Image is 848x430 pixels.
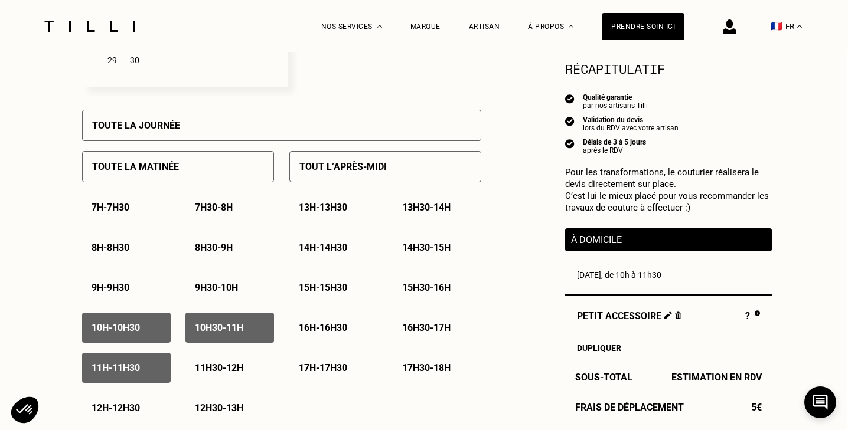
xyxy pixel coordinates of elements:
div: par nos artisans Tilli [583,101,648,110]
p: Toute la journée [92,120,180,131]
p: 17h - 17h30 [299,362,347,373]
p: À domicile [571,234,766,245]
a: Prendre soin ici [602,13,684,40]
div: Dupliquer [577,343,760,353]
img: Logo du service de couturière Tilli [40,21,139,32]
p: 15h - 15h30 [299,282,347,293]
a: Artisan [469,22,500,31]
p: 7h - 7h30 [92,202,129,213]
p: 15h30 - 16h [402,282,451,293]
section: Récapitulatif [565,59,772,78]
p: 12h30 - 13h [195,402,243,413]
p: 11h30 - 12h [195,362,243,373]
img: Supprimer [675,311,681,319]
p: 10h - 10h30 [92,322,140,333]
p: 16h30 - 17h [402,322,451,333]
p: 9h - 9h30 [92,282,129,293]
img: icon list info [565,138,575,149]
div: [DATE], de 10h à 11h30 [577,270,760,280]
img: icône connexion [723,19,736,34]
p: 12h - 12h30 [92,402,140,413]
img: icon list info [565,93,575,104]
div: Sous-Total [565,372,772,383]
p: 14h - 14h30 [299,242,347,253]
a: Marque [410,22,441,31]
p: 8h - 8h30 [92,242,129,253]
p: 7h30 - 8h [195,202,233,213]
p: 8h30 - 9h [195,242,233,253]
p: 11h - 11h30 [92,362,140,373]
div: après le RDV [583,146,646,155]
div: Délais de 3 à 5 jours [583,138,646,146]
p: Pour les transformations, le couturier réalisera le devis directement sur place. C’est lui le mie... [565,166,772,214]
div: lors du RDV avec votre artisan [583,124,679,132]
p: Toute la matinée [92,161,179,172]
p: 14h30 - 15h [402,242,451,253]
p: 13h - 13h30 [299,202,347,213]
img: Menu déroulant [377,25,382,28]
img: menu déroulant [797,25,802,28]
img: Menu déroulant à propos [569,25,573,28]
span: 🇫🇷 [771,21,782,32]
div: 29 [102,48,123,72]
p: 17h30 - 18h [402,362,451,373]
span: Petit accessoire [577,310,681,323]
div: 30 [125,48,145,72]
span: 5€ [751,402,762,413]
img: Pourquoi le prix est indéfini ? [755,310,760,316]
p: Tout l’après-midi [299,161,387,172]
div: Qualité garantie [583,93,648,101]
div: Frais de déplacement [565,402,772,413]
img: Éditer [664,311,672,319]
div: Validation du devis [583,116,679,124]
p: 10h30 - 11h [195,322,243,333]
p: 16h - 16h30 [299,322,347,333]
span: Estimation en RDV [671,372,762,383]
p: 9h30 - 10h [195,282,238,293]
img: icon list info [565,116,575,126]
p: 13h30 - 14h [402,202,451,213]
div: ? [745,310,760,323]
